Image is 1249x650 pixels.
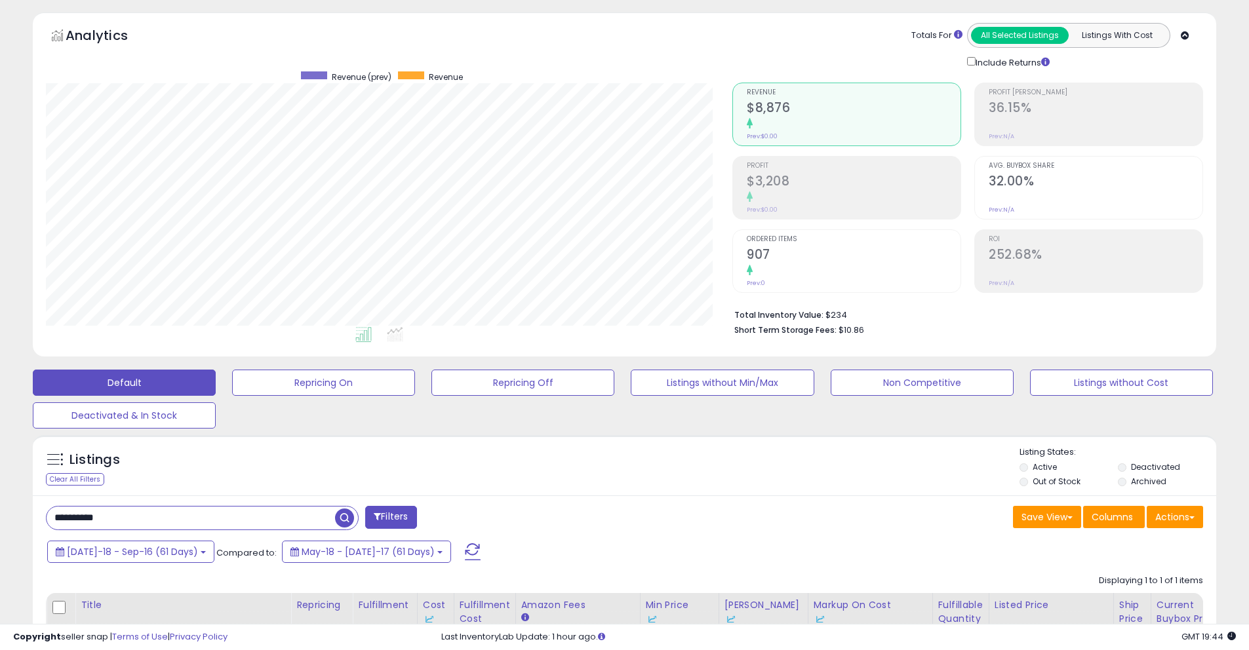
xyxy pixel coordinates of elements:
[296,598,347,612] div: Repricing
[112,630,168,643] a: Terms of Use
[13,630,61,643] strong: Copyright
[431,370,614,396] button: Repricing Off
[1181,630,1236,643] span: 2025-09-17 19:44 GMT
[957,54,1065,69] div: Include Returns
[995,598,1108,612] div: Listed Price
[747,162,961,170] span: Profit
[282,541,451,563] button: May-18 - [DATE]-17 (61 Days)
[1131,476,1166,487] label: Archived
[170,630,228,643] a: Privacy Policy
[839,324,864,336] span: $10.86
[1099,575,1203,587] div: Displaying 1 to 1 of 1 items
[47,541,214,563] button: [DATE]-18 - Sep-16 (61 Days)
[747,89,961,96] span: Revenue
[938,598,983,626] div: Fulfillable Quantity
[808,593,932,645] th: The percentage added to the cost of goods (COGS) that forms the calculator for Min & Max prices.
[989,236,1202,243] span: ROI
[1033,461,1057,472] label: Active
[460,598,510,626] div: Fulfillment Cost
[365,506,416,529] button: Filters
[67,545,198,558] span: [DATE]-18 - Sep-16 (61 Days)
[441,631,1236,643] div: Last InventoryLab Update: 1 hour ago.
[521,598,635,612] div: Amazon Fees
[747,100,961,118] h2: $8,876
[1030,370,1213,396] button: Listings without Cost
[989,247,1202,265] h2: 252.68%
[1013,506,1081,528] button: Save View
[971,27,1069,44] button: All Selected Listings
[989,162,1202,170] span: Avg. Buybox Share
[81,598,285,612] div: Title
[302,545,435,558] span: May-18 - [DATE]-17 (61 Days)
[646,598,713,626] div: Min Price
[747,132,778,140] small: Prev: $0.00
[66,26,153,48] h5: Analytics
[13,631,228,643] div: seller snap | |
[734,306,1193,322] li: $234
[69,451,120,469] h5: Listings
[33,370,216,396] button: Default
[989,279,1014,287] small: Prev: N/A
[734,309,823,320] b: Total Inventory Value:
[33,402,216,429] button: Deactivated & In Stock
[1157,598,1224,626] div: Current Buybox Price
[747,174,961,191] h2: $3,208
[747,206,778,214] small: Prev: $0.00
[1131,461,1180,472] label: Deactivated
[814,598,927,626] div: Markup on Cost
[734,324,837,335] b: Short Term Storage Fees:
[989,89,1202,96] span: Profit [PERSON_NAME]
[747,247,961,265] h2: 907
[747,236,961,243] span: Ordered Items
[232,370,415,396] button: Repricing On
[332,71,391,83] span: Revenue (prev)
[1092,510,1133,524] span: Columns
[1020,446,1216,459] p: Listing States:
[1119,598,1145,626] div: Ship Price
[831,370,1014,396] button: Non Competitive
[724,598,803,626] div: [PERSON_NAME]
[911,29,962,42] div: Totals For
[46,473,104,486] div: Clear All Filters
[989,100,1202,118] h2: 36.15%
[1083,506,1145,528] button: Columns
[216,546,277,559] span: Compared to:
[989,174,1202,191] h2: 32.00%
[1147,506,1203,528] button: Actions
[429,71,463,83] span: Revenue
[747,279,765,287] small: Prev: 0
[423,598,448,626] div: Cost
[989,206,1014,214] small: Prev: N/A
[631,370,814,396] button: Listings without Min/Max
[1033,476,1080,487] label: Out of Stock
[1068,27,1166,44] button: Listings With Cost
[989,132,1014,140] small: Prev: N/A
[358,598,411,612] div: Fulfillment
